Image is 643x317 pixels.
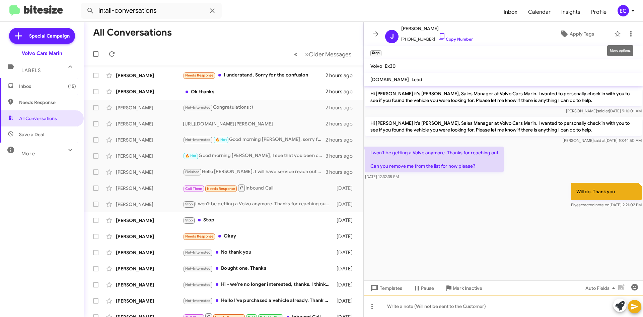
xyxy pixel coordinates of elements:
[333,185,358,192] div: [DATE]
[570,28,594,40] span: Apply Tags
[185,202,193,206] span: Stop
[401,33,473,43] span: [PHONE_NUMBER]
[185,250,211,255] span: Not-Interested
[594,138,605,143] span: said at
[215,138,227,142] span: 🔥 Hot
[438,37,473,42] a: Copy Number
[597,108,609,113] span: said at
[19,99,76,106] span: Needs Response
[364,282,408,294] button: Templates
[183,168,326,176] div: Hello [PERSON_NAME], I will have service reach out to you. Thank you
[333,265,358,272] div: [DATE]
[563,138,642,143] span: [PERSON_NAME] [DATE] 10:44:50 AM
[185,170,200,174] span: Finished
[185,282,211,287] span: Not-Interested
[183,152,326,160] div: Good morning [PERSON_NAME], I see that you been communicating with [PERSON_NAME] and scheduled an...
[453,282,482,294] span: Mark Inactive
[365,88,642,106] p: Hi [PERSON_NAME] it's [PERSON_NAME], Sales Manager at Volvo Cars Marin. I wanted to personally ch...
[183,297,333,305] div: Hello I've purchased a vehicle already. Thank you
[370,76,409,83] span: [DOMAIN_NAME]
[183,200,333,208] div: I won't be getting a Volvo anymore. Thanks for reaching out Can you remove me from the list for n...
[290,47,301,61] button: Previous
[19,83,76,90] span: Inbox
[116,281,183,288] div: [PERSON_NAME]
[183,184,333,192] div: Inbound Call
[68,83,76,90] span: (15)
[612,5,636,16] button: EC
[309,51,351,58] span: Older Messages
[566,108,642,113] span: [PERSON_NAME] [DATE] 9:16:01 AM
[9,28,75,44] a: Special Campaign
[326,120,358,127] div: 2 hours ago
[183,104,326,111] div: Congratulations :)
[301,47,355,61] button: Next
[207,187,235,191] span: Needs Response
[185,299,211,303] span: Not-Interested
[385,63,396,69] span: Ex30
[19,115,57,122] span: All Conversations
[607,45,633,56] div: More options
[183,249,333,256] div: No thank you
[29,33,70,39] span: Special Campaign
[401,24,473,33] span: [PERSON_NAME]
[365,147,504,172] p: I won't be getting a Volvo anymore. Thanks for reaching out Can you remove me from the list for n...
[183,232,333,240] div: Okay
[326,88,358,95] div: 2 hours ago
[21,151,35,157] span: More
[185,105,211,110] span: Not-Interested
[408,282,439,294] button: Pause
[183,281,333,288] div: Hi - we're no longer interested, thanks. I think we're going to exercise the purchase option on o...
[116,72,183,79] div: [PERSON_NAME]
[421,282,434,294] span: Pause
[370,63,382,69] span: Volvo
[185,154,197,158] span: 🔥 Hot
[22,50,62,57] div: Volvo Cars Marin
[571,202,642,207] span: Elyes [DATE] 2:21:02 PM
[523,2,556,22] span: Calendar
[439,282,488,294] button: Mark Inactive
[326,137,358,143] div: 2 hours ago
[556,2,586,22] a: Insights
[116,153,183,159] div: [PERSON_NAME]
[370,50,381,56] small: Stop
[542,28,611,40] button: Apply Tags
[581,202,610,207] span: created note on
[365,174,399,179] span: [DATE] 12:32:38 PM
[185,138,211,142] span: Not-Interested
[618,5,629,16] div: EC
[183,88,326,95] div: Ok thanks
[116,169,183,175] div: [PERSON_NAME]
[390,31,394,42] span: J
[116,265,183,272] div: [PERSON_NAME]
[81,3,222,19] input: Search
[185,266,211,271] span: Not-Interested
[93,27,172,38] h1: All Conversations
[333,249,358,256] div: [DATE]
[571,183,642,200] p: Will do. Thank you
[21,67,41,73] span: Labels
[116,88,183,95] div: [PERSON_NAME]
[116,298,183,304] div: [PERSON_NAME]
[185,234,214,239] span: Needs Response
[333,298,358,304] div: [DATE]
[326,153,358,159] div: 3 hours ago
[294,50,297,58] span: «
[19,131,44,138] span: Save a Deal
[498,2,523,22] a: Inbox
[185,218,193,222] span: Stop
[183,136,326,144] div: Good morning [PERSON_NAME], sorry for the late response I was on vacation. Were you able to come ...
[365,117,642,136] p: Hi [PERSON_NAME] it's [PERSON_NAME], Sales Manager at Volvo Cars Marin. I wanted to personally ch...
[326,72,358,79] div: 2 hours ago
[116,104,183,111] div: [PERSON_NAME]
[116,201,183,208] div: [PERSON_NAME]
[116,185,183,192] div: [PERSON_NAME]
[586,2,612,22] a: Profile
[116,233,183,240] div: [PERSON_NAME]
[333,281,358,288] div: [DATE]
[185,73,214,77] span: Needs Response
[585,282,618,294] span: Auto Fields
[412,76,422,83] span: Lead
[333,201,358,208] div: [DATE]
